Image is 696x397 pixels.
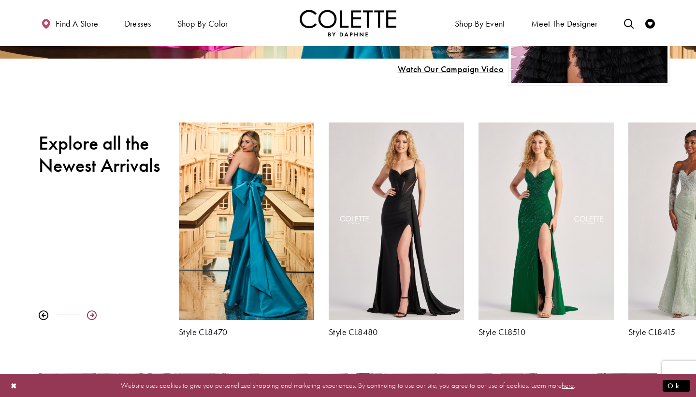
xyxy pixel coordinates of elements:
span: Meet the designer [531,19,598,29]
a: Style CL8480 [329,327,464,337]
div: Colette by Daphne Style No. CL8470 [172,115,321,344]
button: Submit Dialog [663,380,690,392]
a: Visit Colette by Daphne Style No. CL8510 Page [478,122,614,320]
span: Shop By Event [452,10,507,36]
span: Play Slide #15 Video [397,64,504,74]
a: Check Wishlist [643,10,657,36]
span: Shop By Event [455,19,505,29]
span: Dresses [122,10,154,36]
a: here [562,381,574,390]
a: Meet the designer [529,10,600,36]
button: Close Dialog [6,377,22,394]
img: Colette by Daphne [300,10,396,36]
a: Visit Home Page [300,10,396,36]
span: Find a store [56,19,99,29]
a: Style CL8510 [478,327,614,337]
span: Shop by color [175,10,231,36]
a: Style CL8470 [179,327,314,337]
a: Find a store [39,10,101,36]
span: Shop by color [177,19,228,29]
span: Dresses [125,19,151,29]
div: Colette by Daphne Style No. CL8510 [471,115,621,344]
a: Visit Colette by Daphne Style No. CL8480 Page [329,122,464,320]
a: Visit Colette by Daphne Style No. CL8470 Page [179,122,314,320]
p: Website uses cookies to give you personalized shopping and marketing experiences. By continuing t... [70,379,626,392]
h2: Explore all the Newest Arrivals [39,132,164,177]
a: Toggle search [622,10,636,36]
div: Colette by Daphne Style No. CL8480 [321,115,471,344]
